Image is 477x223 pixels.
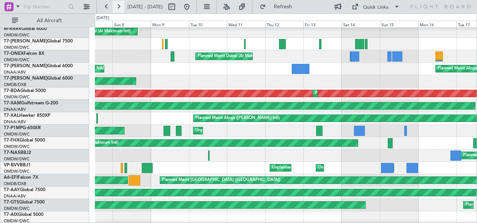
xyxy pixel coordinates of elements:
a: T7-[PERSON_NAME]Global 6000 [4,76,73,81]
div: Sun 8 [112,21,151,27]
a: T7-[PERSON_NAME]Global 7500 [4,39,73,44]
span: T7-GTS [4,200,19,205]
a: T7-XAMGulfstream G-200 [4,101,58,105]
button: Quick Links [348,1,403,13]
a: OMDW/DWC [4,32,30,38]
div: Quick Links [363,4,388,11]
button: Refresh [256,1,301,13]
span: T7-FHX [4,138,19,143]
div: Planned Maint Dubai (Al Maktoum Intl) [315,88,389,99]
a: T7-GTSGlobal 7500 [4,200,45,205]
div: Unplanned Maint [GEOGRAPHIC_DATA] (Al Maktoum Intl) [195,125,306,136]
a: T7-P1MPG-650ER [4,126,41,130]
span: [DATE] - [DATE] [127,3,163,10]
a: OMDB/DXB [4,181,26,187]
a: OMDW/DWC [4,94,30,100]
span: T7-XAM [4,101,21,105]
span: M-RRRR [4,27,21,31]
span: T7-[PERSON_NAME] [4,76,47,81]
div: Mon 9 [151,21,189,27]
a: T7-[PERSON_NAME]Global 6000 [4,64,73,68]
div: Fri 13 [303,21,342,27]
a: OMDW/DWC [4,45,30,50]
a: OMDW/DWC [4,57,30,63]
a: VP-BVVBBJ1 [4,163,31,167]
span: T7-NAS [4,151,20,155]
a: T7-AIXGlobal 5000 [4,212,43,217]
div: Planned Maint Dubai (Al Maktoum Intl) [198,51,271,62]
a: OMDW/DWC [4,131,30,137]
a: OMDW/DWC [4,169,30,174]
div: Planned Maint Abuja ([PERSON_NAME] Intl) [195,113,280,124]
a: T7-ONEXFalcon 8X [4,51,44,56]
span: T7-AIX [4,212,18,217]
a: OMDW/DWC [4,206,30,211]
a: T7-BDAGlobal 5000 [4,89,46,93]
a: DNAA/ABV [4,69,26,75]
span: T7-ONEX [4,51,24,56]
div: Sun 15 [380,21,418,27]
a: DNAA/ABV [4,193,26,199]
a: T7-FHXGlobal 5000 [4,138,45,143]
div: Tue 10 [189,21,227,27]
a: T7-XALHawker 850XP [4,113,50,118]
a: A6-EFIFalcon 7X [4,175,38,180]
div: Planned Maint [GEOGRAPHIC_DATA] ([GEOGRAPHIC_DATA]) [162,175,280,186]
span: All Aircraft [19,18,79,23]
span: VP-BVV [4,163,20,167]
span: A6-EFI [4,175,18,180]
a: OMDW/DWC [4,144,30,149]
div: Unplanned Maint [GEOGRAPHIC_DATA] (Al Maktoum Intl) [318,162,429,173]
a: DNAA/ABV [4,107,26,112]
span: T7-[PERSON_NAME] [4,39,47,44]
a: DNAA/ABV [4,119,26,125]
span: T7-AAY [4,188,20,192]
div: Wed 11 [227,21,265,27]
a: M-RRRRGlobal 6000 [4,27,47,31]
button: All Aircraft [8,15,81,27]
a: T7-NASBBJ2 [4,151,31,155]
a: OMDB/DXB [4,82,26,87]
input: Trip Number [23,1,66,12]
div: Mon 16 [418,21,456,27]
div: Thu 12 [265,21,303,27]
span: T7-P1MP [4,126,22,130]
span: Refresh [267,4,299,9]
a: T7-AAYGlobal 7500 [4,188,45,192]
span: T7-[PERSON_NAME] [4,64,47,68]
div: Sat 14 [342,21,380,27]
span: T7-XAL [4,113,19,118]
div: [DATE] [96,15,109,21]
span: T7-BDA [4,89,20,93]
div: Unplanned Maint [GEOGRAPHIC_DATA] (Al Maktoum Intl) [272,162,383,173]
a: OMDW/DWC [4,156,30,162]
